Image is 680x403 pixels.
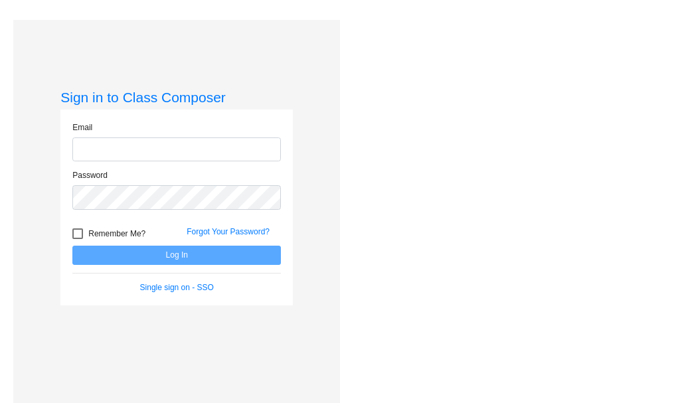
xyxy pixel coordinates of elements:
button: Log In [72,246,281,265]
a: Single sign on - SSO [140,283,214,292]
a: Forgot Your Password? [187,227,270,236]
h3: Sign in to Class Composer [60,89,293,106]
label: Email [72,121,92,133]
label: Password [72,169,108,181]
span: Remember Me? [88,226,145,242]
